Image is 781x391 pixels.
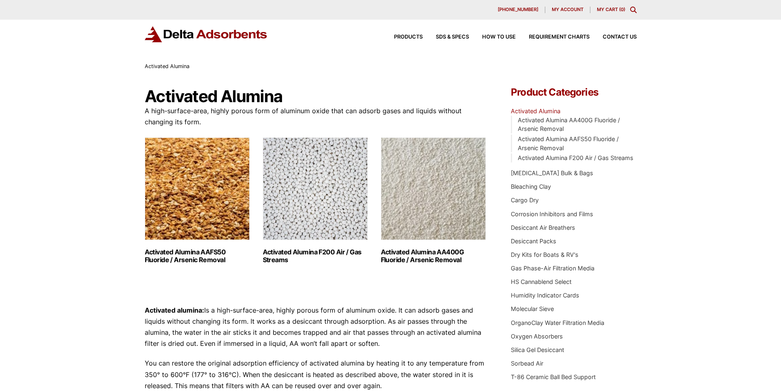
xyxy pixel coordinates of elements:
h4: Product Categories [511,87,636,97]
span: How to Use [482,34,516,40]
span: SDS & SPECS [436,34,469,40]
a: [MEDICAL_DATA] Bulk & Bags [511,169,593,176]
a: SDS & SPECS [423,34,469,40]
a: Activated Alumina AAFS50 Fluoride / Arsenic Removal [518,135,619,151]
span: Requirement Charts [529,34,590,40]
img: Delta Adsorbents [145,26,268,42]
h2: Activated Alumina AA400G Fluoride / Arsenic Removal [381,248,486,264]
a: Activated Alumina [511,107,560,114]
a: Oxygen Absorbers [511,333,563,340]
img: Activated Alumina AAFS50 Fluoride / Arsenic Removal [145,137,250,240]
span: [PHONE_NUMBER] [498,7,538,12]
img: Activated Alumina AA400G Fluoride / Arsenic Removal [381,137,486,240]
p: A high-surface-area, highly porous form of aluminum oxide that can adsorb gases and liquids witho... [145,105,487,128]
a: Requirement Charts [516,34,590,40]
a: OrganoClay Water Filtration Media [511,319,604,326]
h2: Activated Alumina AAFS50 Fluoride / Arsenic Removal [145,248,250,264]
a: Dry Kits for Boats & RV's [511,251,578,258]
a: Visit product category Activated Alumina F200 Air / Gas Streams [263,137,368,264]
a: Cargo Dry [511,197,539,204]
a: Corrosion Inhibitors and Films [511,210,593,217]
span: My account [552,7,583,12]
a: Molecular Sieve [511,305,554,312]
p: Is a high-surface-area, highly porous form of aluminum oxide. It can adsorb gases and liquids wit... [145,305,487,350]
a: Humidity Indicator Cards [511,292,579,299]
img: Activated Alumina F200 Air / Gas Streams [263,137,368,240]
a: Activated Alumina F200 Air / Gas Streams [518,154,633,161]
span: Contact Us [603,34,637,40]
a: Visit product category Activated Alumina AAFS50 Fluoride / Arsenic Removal [145,137,250,264]
a: Sorbead Air [511,360,543,367]
a: How to Use [469,34,516,40]
span: Activated Alumina [145,63,189,69]
a: Desiccant Packs [511,238,556,245]
a: Activated Alumina AA400G Fluoride / Arsenic Removal [518,117,620,133]
a: Desiccant Air Breathers [511,224,575,231]
a: My Cart (0) [597,7,625,12]
a: HS Cannablend Select [511,278,572,285]
h2: Activated Alumina F200 Air / Gas Streams [263,248,368,264]
a: T-86 Ceramic Ball Bed Support [511,373,596,380]
a: Products [381,34,423,40]
a: Gas Phase-Air Filtration Media [511,265,594,272]
a: My account [545,7,590,13]
a: Bleaching Clay [511,183,551,190]
div: Toggle Modal Content [630,7,637,13]
a: Visit product category Activated Alumina AA400G Fluoride / Arsenic Removal [381,137,486,264]
a: [PHONE_NUMBER] [491,7,545,13]
h1: Activated Alumina [145,87,487,105]
a: Silica Gel Desiccant [511,346,564,353]
span: Products [394,34,423,40]
a: Contact Us [590,34,637,40]
strong: Activated alumina: [145,306,204,314]
span: 0 [621,7,624,12]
